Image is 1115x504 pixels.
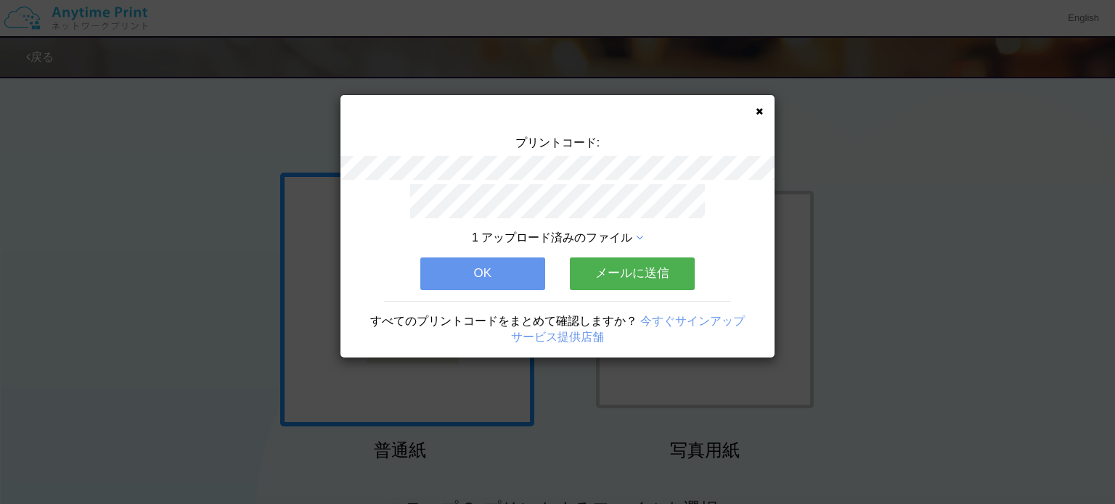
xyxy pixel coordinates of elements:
button: OK [420,257,545,289]
a: 今すぐサインアップ [640,315,745,327]
span: すべてのプリントコードをまとめて確認しますか？ [370,315,637,327]
button: メールに送信 [570,257,695,289]
span: 1 アップロード済みのファイル [472,231,632,244]
a: サービス提供店舗 [511,331,604,343]
span: プリントコード: [515,136,600,149]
